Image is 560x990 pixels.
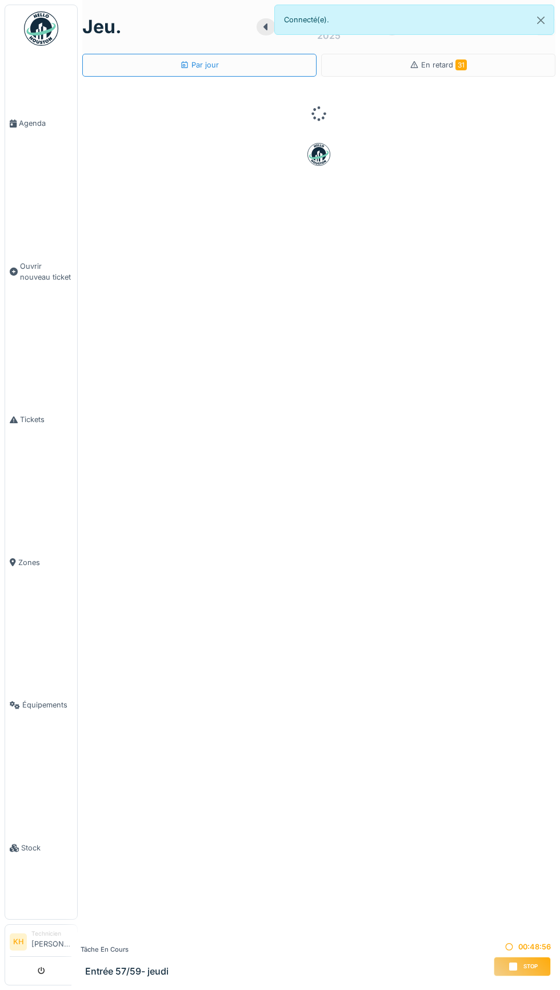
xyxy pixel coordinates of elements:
[5,52,77,195] a: Agenda
[18,557,73,568] span: Zones
[5,195,77,349] a: Ouvrir nouveau ticket
[274,5,554,35] div: Connecté(e).
[5,348,77,491] a: Tickets
[523,963,538,971] span: Stop
[10,933,27,951] li: KH
[81,945,169,955] div: Tâche en cours
[494,941,551,952] div: 00:48:56
[5,777,77,920] a: Stock
[20,261,73,283] span: Ouvrir nouveau ticket
[307,143,330,166] img: badge-BVDL4wpA.svg
[31,929,73,938] div: Technicien
[5,491,77,634] a: Zones
[455,59,467,70] span: 31
[421,61,467,69] span: En retard
[19,118,73,129] span: Agenda
[22,699,73,710] span: Équipements
[82,16,122,38] h1: jeu.
[24,11,58,46] img: Badge_color-CXgf-gQk.svg
[20,414,73,425] span: Tickets
[528,5,554,35] button: Close
[180,59,219,70] div: Par jour
[85,966,169,977] h3: Entrée 57/59- jeudi
[5,634,77,777] a: Équipements
[317,29,341,42] div: 2025
[10,929,73,957] a: KH Technicien[PERSON_NAME]
[31,929,73,954] li: [PERSON_NAME]
[21,842,73,853] span: Stock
